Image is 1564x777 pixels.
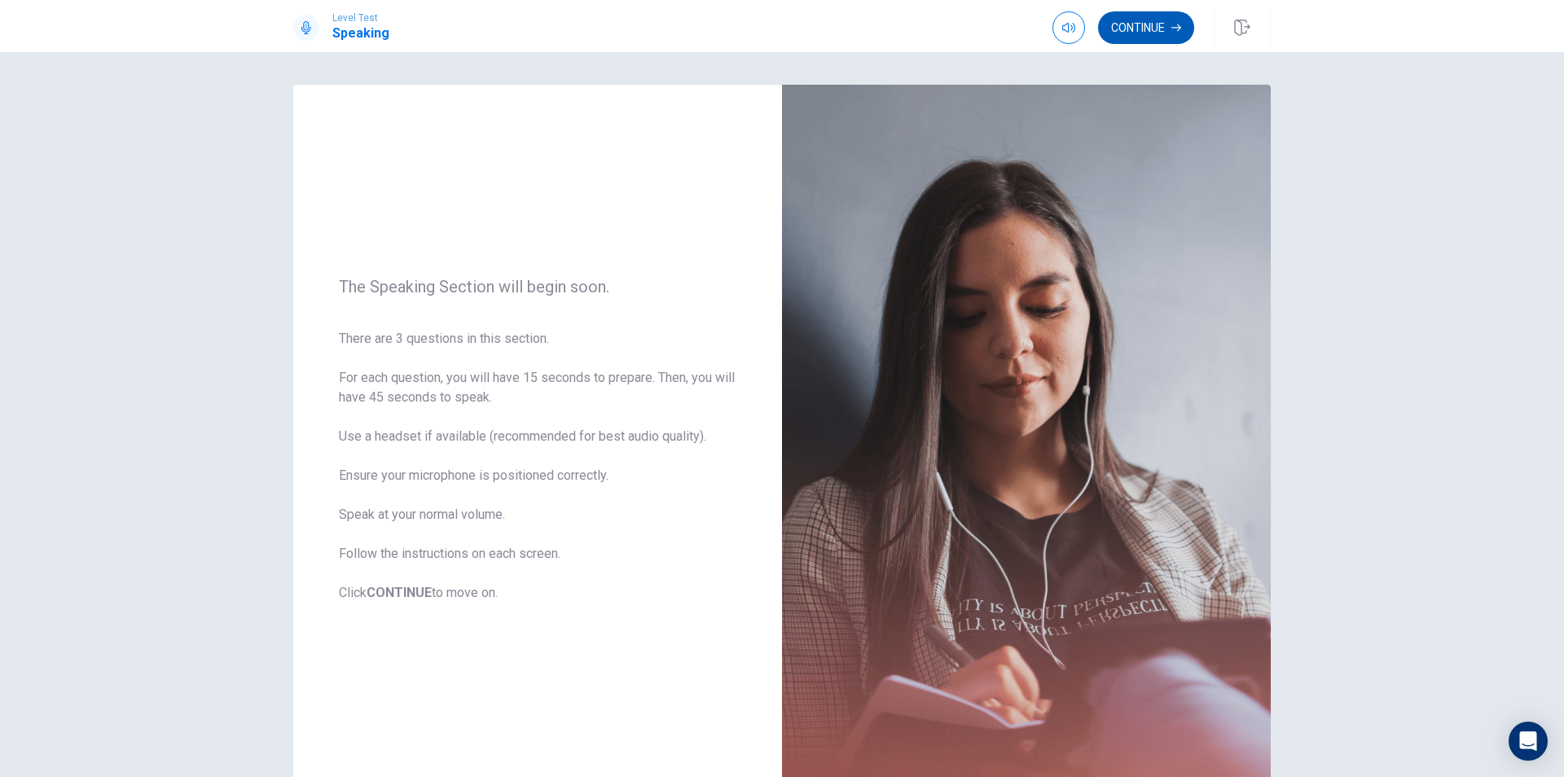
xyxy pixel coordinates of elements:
span: The Speaking Section will begin soon. [339,277,736,296]
button: Continue [1098,11,1194,44]
span: There are 3 questions in this section. For each question, you will have 15 seconds to prepare. Th... [339,329,736,603]
b: CONTINUE [367,585,432,600]
span: Level Test [332,12,389,24]
div: Open Intercom Messenger [1509,722,1548,761]
h1: Speaking [332,24,389,43]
